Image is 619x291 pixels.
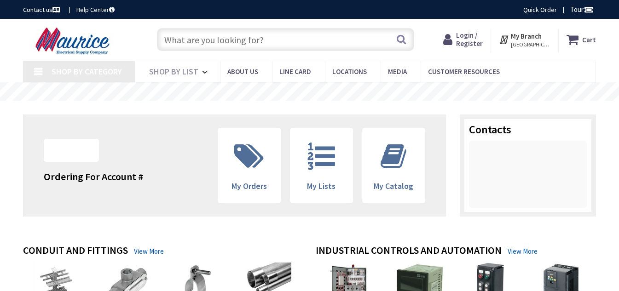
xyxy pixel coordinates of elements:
span: My Lists [307,181,336,191]
span: My Orders [231,181,267,191]
span: My Catalog [374,181,413,191]
a: My Orders [218,129,280,202]
strong: Cart [582,31,596,48]
span: Login / Register [456,31,483,48]
span: Tour [570,5,594,14]
h4: Ordering For Account # [44,171,144,182]
span: About us [227,67,258,76]
rs-layer: Free Same Day Pickup at 15 Locations [226,87,394,97]
span: Locations [332,67,367,76]
a: Contact us [23,5,62,14]
div: My Branch [GEOGRAPHIC_DATA], [GEOGRAPHIC_DATA] [499,31,550,48]
span: Shop By Category [52,66,122,77]
a: Login / Register [443,31,483,48]
a: View More [508,246,538,256]
a: View More [134,246,164,256]
a: My Lists [290,129,353,202]
span: [GEOGRAPHIC_DATA], [GEOGRAPHIC_DATA] [511,41,550,48]
h4: Industrial Controls and Automation [316,245,502,258]
a: Quick Order [523,5,557,14]
h4: Conduit and Fittings [23,245,128,258]
strong: My Branch [511,32,542,40]
a: Help Center [76,5,115,14]
span: Line Card [279,67,311,76]
span: Shop By List [149,66,198,77]
span: Customer Resources [428,67,500,76]
a: Cart [567,31,596,48]
img: Maurice Electrical Supply Company [23,27,125,55]
a: My Catalog [363,129,425,202]
input: What are you looking for? [157,28,414,51]
h3: Contacts [469,124,587,136]
span: Media [388,67,407,76]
